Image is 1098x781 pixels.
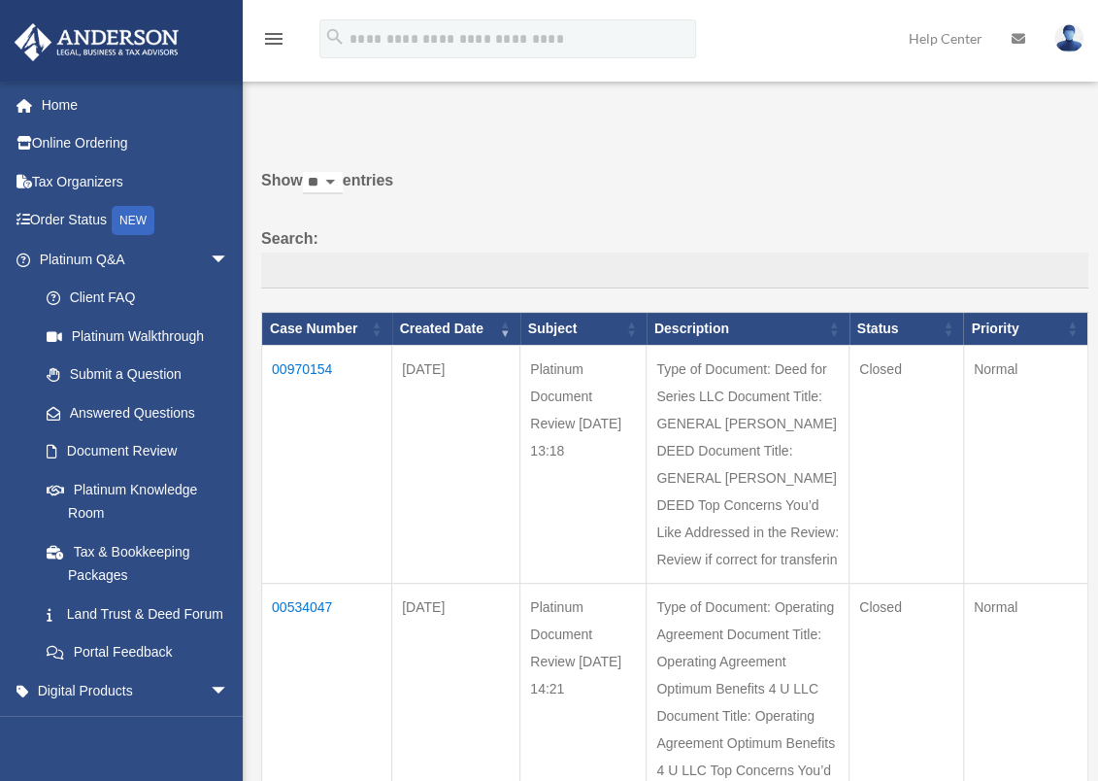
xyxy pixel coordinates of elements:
[392,346,520,584] td: [DATE]
[14,240,249,279] a: Platinum Q&Aarrow_drop_down
[1054,24,1083,52] img: User Pic
[14,124,258,163] a: Online Ordering
[262,34,285,51] a: menu
[261,167,1088,214] label: Show entries
[261,253,1088,289] input: Search:
[14,162,258,201] a: Tax Organizers
[210,240,249,280] span: arrow_drop_down
[324,26,346,48] i: search
[27,356,249,394] a: Submit a Question
[9,23,184,61] img: Anderson Advisors Platinum Portal
[392,313,520,346] th: Created Date: activate to sort column ascending
[963,313,1087,346] th: Priority: activate to sort column ascending
[14,671,258,710] a: Digital Productsarrow_drop_down
[27,633,249,672] a: Portal Feedback
[849,346,964,584] td: Closed
[14,85,258,124] a: Home
[647,313,849,346] th: Description: activate to sort column ascending
[520,313,647,346] th: Subject: activate to sort column ascending
[14,201,258,241] a: Order StatusNEW
[647,346,849,584] td: Type of Document: Deed for Series LLC Document Title: GENERAL [PERSON_NAME] DEED Document Title: ...
[27,470,249,532] a: Platinum Knowledge Room
[261,225,1088,289] label: Search:
[262,346,392,584] td: 00970154
[27,279,249,318] a: Client FAQ
[27,594,249,633] a: Land Trust & Deed Forum
[27,393,239,432] a: Answered Questions
[210,671,249,711] span: arrow_drop_down
[520,346,647,584] td: Platinum Document Review [DATE] 13:18
[27,432,249,471] a: Document Review
[262,313,392,346] th: Case Number: activate to sort column ascending
[14,710,258,749] a: My Entitiesarrow_drop_down
[112,206,154,235] div: NEW
[303,172,343,194] select: Showentries
[849,313,964,346] th: Status: activate to sort column ascending
[963,346,1087,584] td: Normal
[210,710,249,750] span: arrow_drop_down
[27,532,249,594] a: Tax & Bookkeeping Packages
[262,27,285,51] i: menu
[27,317,249,356] a: Platinum Walkthrough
